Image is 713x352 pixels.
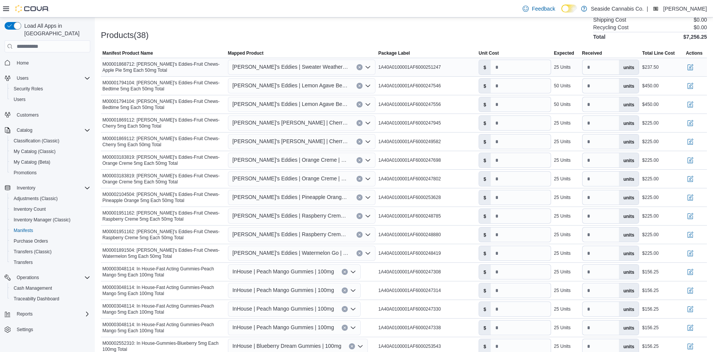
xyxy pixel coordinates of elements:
div: $156.25 [642,269,658,275]
span: Cash Management [14,285,52,291]
span: M00001869112: [PERSON_NAME]'s Eddies-Fruit Chews-Cherry 5mg Each 50mg Total [102,117,225,129]
span: 1A40A0100001AF6000249582 [378,139,441,145]
button: Clear input [356,213,363,219]
span: Inventory Count [11,205,90,214]
div: 25 Units [554,194,571,200]
button: Open list of options [350,325,356,331]
span: Users [17,75,28,81]
span: M00003048114: In House-Fast Acting Gummies-Peach Mango 5mg Each 100mg Total [102,322,225,334]
div: 25 Units [554,306,571,312]
span: M00002104504: [PERSON_NAME]'s Eddies-Fruit Chews-Pineapple Orange 5mg Each 50mg Total [102,191,225,204]
label: units [619,227,639,242]
span: My Catalog (Beta) [11,158,90,167]
a: Purchase Orders [11,237,51,246]
div: 25 Units [554,287,571,294]
button: Transfers [8,257,93,268]
span: Traceabilty Dashboard [14,296,59,302]
span: Promotions [14,170,37,176]
label: units [619,172,639,186]
a: Transfers (Classic) [11,247,55,256]
button: Clear input [342,325,348,331]
button: Operations [2,272,93,283]
span: 1A40A0100001AF6000247546 [378,83,441,89]
label: units [619,283,639,298]
span: Actions [686,50,702,56]
div: Mehgan Wieland [651,4,660,13]
label: units [619,79,639,93]
span: Catalog [17,127,32,133]
label: $ [479,134,491,149]
button: Transfers (Classic) [8,246,93,257]
span: M00001794104: [PERSON_NAME]'s Eddies-Fruit Chews-Bedtime 5mg Each 50mg Total [102,98,225,110]
a: Settings [14,325,36,334]
span: [PERSON_NAME]'s [PERSON_NAME] | Cherry Ache Away | 50mg THC 200mg CBD 50mg CBC [232,118,349,127]
button: Home [2,57,93,68]
p: | [647,4,648,13]
button: Open list of options [350,287,356,294]
div: 25 Units [554,176,571,182]
div: $156.25 [642,287,658,294]
button: Cash Management [8,283,93,294]
div: $156.25 [642,325,658,331]
button: Users [14,74,31,83]
span: Cash Management [11,284,90,293]
span: [PERSON_NAME]'s Eddies | Pineapple Orange | 50mg THC 50mg CBG 25mg CBDv [232,193,349,202]
span: Load All Apps in [GEOGRAPHIC_DATA] [21,22,90,37]
button: My Catalog (Beta) [8,157,93,167]
span: Promotions [11,168,90,177]
button: Clear input [356,194,363,200]
a: Adjustments (Classic) [11,194,61,203]
button: Open list of options [365,157,371,163]
button: Clear input [356,64,363,70]
div: $225.00 [642,176,658,182]
div: $237.50 [642,64,658,70]
span: M00001951162: [PERSON_NAME]'s Eddies-Fruit Chews-Raspberry Creme 5mg Each 50mg Total [102,229,225,241]
div: $225.00 [642,120,658,126]
span: My Catalog (Classic) [11,147,90,156]
label: units [619,209,639,223]
button: Clear input [342,269,348,275]
span: Inventory Count [14,206,46,212]
button: Open list of options [365,232,371,238]
a: Feedback [520,1,558,16]
div: $225.00 [642,232,658,238]
span: 1A40A0100001AF6000247308 [378,269,441,275]
span: Manifests [14,227,33,234]
a: Classification (Classic) [11,136,63,145]
label: $ [479,97,491,112]
label: $ [479,320,491,335]
div: 50 Units [554,101,571,107]
label: units [619,116,639,130]
label: units [619,246,639,260]
span: [PERSON_NAME]'s Eddies | Lemon Agave Bedtime | 50mg THC w/ Melatonion [232,99,349,109]
span: 1A40A0100001AF6000247338 [378,325,441,331]
div: 25 Units [554,343,571,349]
label: units [619,302,639,316]
div: 25 Units [554,120,571,126]
span: 1A40A0100001AF6000248880 [378,232,441,238]
span: Feedback [532,5,555,13]
span: Settings [14,325,90,334]
span: Traceabilty Dashboard [11,294,90,303]
span: My Catalog (Beta) [14,159,50,165]
button: Clear input [356,120,363,126]
div: $156.25 [642,343,658,349]
p: $0.00 [694,24,707,30]
span: Manifests [11,226,90,235]
button: Purchase Orders [8,236,93,246]
span: M00003048114: In House-Fast Acting Gummies-Peach Mango 5mg Each 100mg Total [102,284,225,297]
div: $450.00 [642,83,658,89]
a: Home [14,58,32,68]
button: Clear input [356,83,363,89]
button: Open list of options [365,120,371,126]
a: My Catalog (Beta) [11,158,53,167]
label: units [619,97,639,112]
button: Users [2,73,93,84]
span: Total Line Cost [642,50,675,56]
div: 25 Units [554,157,571,163]
button: Reports [2,309,93,319]
span: Classification (Classic) [14,138,60,144]
button: Open list of options [365,250,371,256]
span: Customers [17,112,39,118]
span: M00001951162: [PERSON_NAME]'s Eddies-Fruit Chews-Raspberry Creme 5mg Each 50mg Total [102,210,225,222]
